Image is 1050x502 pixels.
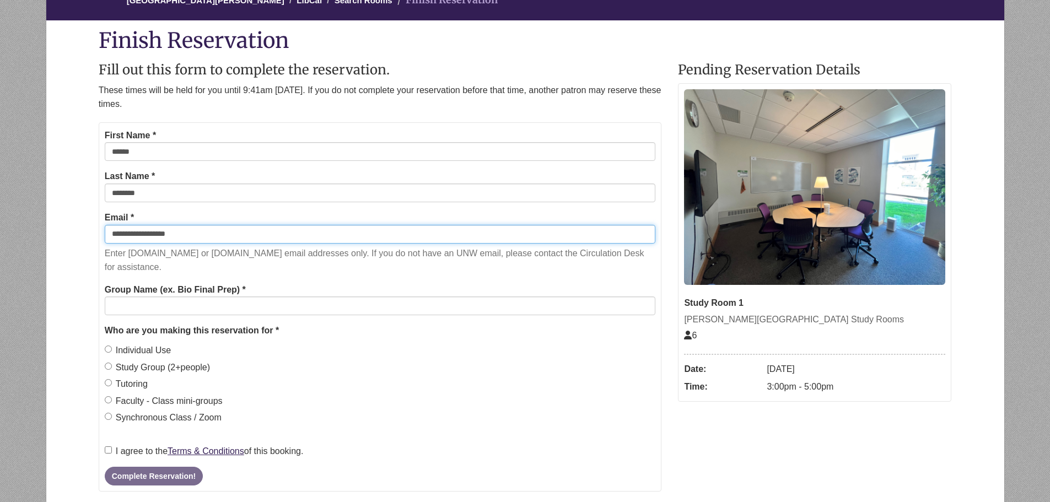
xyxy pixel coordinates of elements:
[99,83,662,111] p: These times will be held for you until 9:41am [DATE]. If you do not complete your reservation bef...
[105,323,656,338] legend: Who are you making this reservation for *
[105,128,156,143] label: First Name *
[168,446,244,456] a: Terms & Conditions
[105,394,223,408] label: Faculty - Class mini-groups
[105,343,171,358] label: Individual Use
[105,346,112,353] input: Individual Use
[105,444,304,458] label: I agree to the of this booking.
[105,246,656,274] p: Enter [DOMAIN_NAME] or [DOMAIN_NAME] email addresses only. If you do not have an UNW email, pleas...
[105,210,134,225] label: Email *
[99,29,952,52] h1: Finish Reservation
[684,312,945,327] div: [PERSON_NAME][GEOGRAPHIC_DATA] Study Rooms
[105,411,222,425] label: Synchronous Class / Zoom
[105,377,148,391] label: Tutoring
[105,283,246,297] label: Group Name (ex. Bio Final Prep) *
[678,63,951,77] h2: Pending Reservation Details
[105,446,112,454] input: I agree to theTerms & Conditionsof this booking.
[99,63,662,77] h2: Fill out this form to complete the reservation.
[105,169,155,183] label: Last Name *
[105,360,210,375] label: Study Group (2+people)
[684,89,945,285] img: Study Room 1
[105,363,112,370] input: Study Group (2+people)
[105,413,112,420] input: Synchronous Class / Zoom
[684,296,945,310] div: Study Room 1
[684,360,761,378] dt: Date:
[767,378,945,396] dd: 3:00pm - 5:00pm
[684,378,761,396] dt: Time:
[684,331,697,340] span: The capacity of this space
[767,360,945,378] dd: [DATE]
[105,467,203,485] button: Complete Reservation!
[105,396,112,403] input: Faculty - Class mini-groups
[105,379,112,386] input: Tutoring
